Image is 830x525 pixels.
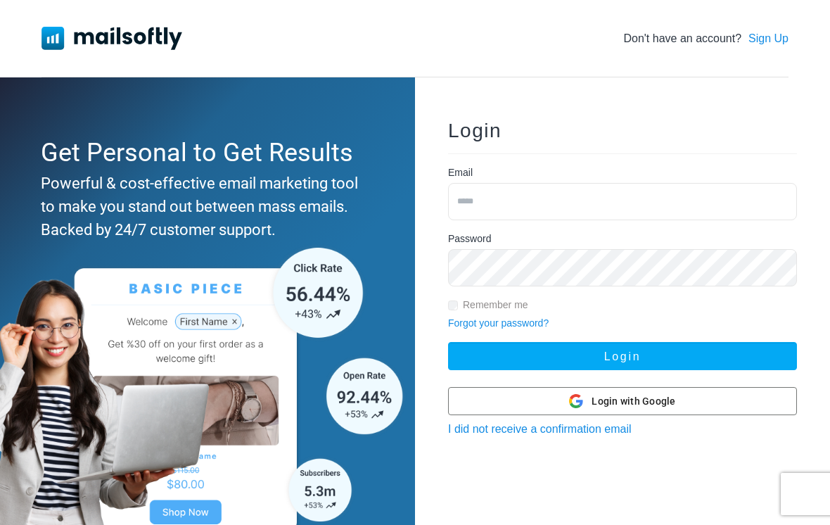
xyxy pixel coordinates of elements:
[41,27,182,49] img: Mailsoftly
[748,30,788,47] a: Sign Up
[41,172,367,241] div: Powerful & cost-effective email marketing tool to make you stand out between mass emails. Backed ...
[448,165,473,180] label: Email
[448,120,502,141] span: Login
[448,423,632,435] a: I did not receive a confirmation email
[448,342,797,370] button: Login
[448,317,549,329] a: Forgot your password?
[448,232,491,246] label: Password
[592,394,675,409] span: Login with Google
[448,387,797,415] button: Login with Google
[41,134,367,172] div: Get Personal to Get Results
[623,30,788,47] div: Don't have an account?
[463,298,528,312] label: Remember me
